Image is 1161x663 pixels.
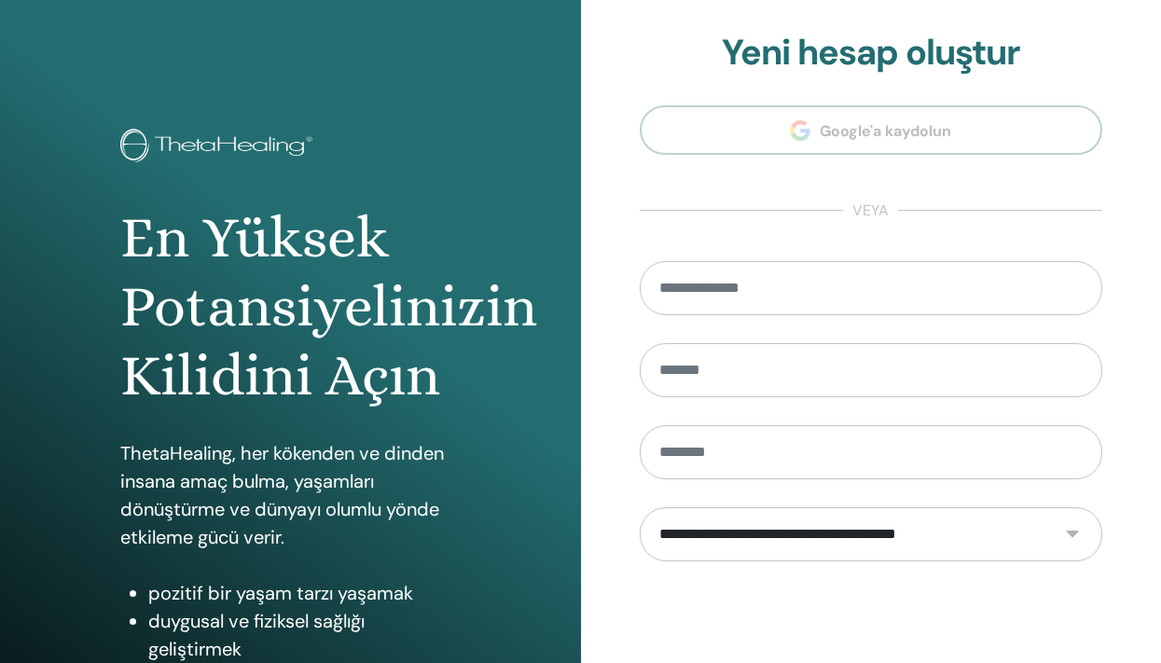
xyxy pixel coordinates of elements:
[148,607,461,663] li: duygusal ve fiziksel sağlığı geliştirmek
[843,200,898,222] span: veya
[729,589,1013,662] iframe: reCAPTCHA
[640,32,1103,75] h2: Yeni hesap oluştur
[148,579,461,607] li: pozitif bir yaşam tarzı yaşamak
[120,439,461,551] p: ThetaHealing, her kökenden ve dinden insana amaç bulma, yaşamları dönüştürme ve dünyayı olumlu yö...
[120,203,461,411] h1: En Yüksek Potansiyelinizin Kilidini Açın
